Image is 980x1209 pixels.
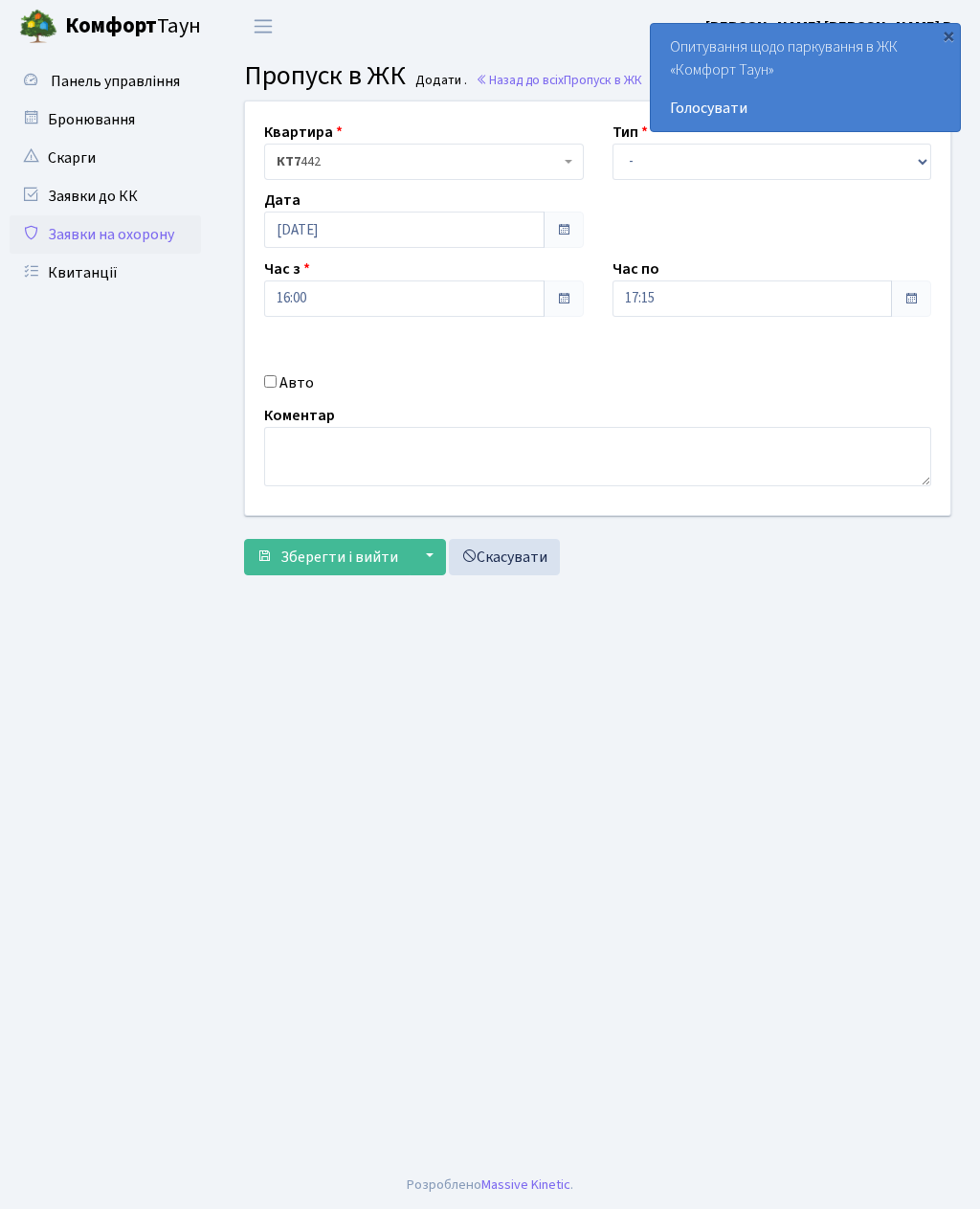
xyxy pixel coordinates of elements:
label: Коментар [264,404,335,427]
div: × [939,26,958,45]
span: Зберегти і вийти [280,547,398,568]
label: Час по [612,257,659,280]
div: Розроблено . [407,1175,573,1196]
a: Заявки до КК [10,177,201,215]
label: Тип [612,121,648,144]
small: Додати . [412,73,467,89]
a: Голосувати [670,97,941,120]
b: [PERSON_NAME] [PERSON_NAME] В. [705,16,957,37]
a: Бронювання [10,101,201,139]
span: Таун [65,11,201,43]
button: Зберегти і вийти [244,539,411,575]
div: Опитування щодо паркування в ЖК «Комфорт Таун» [651,24,960,131]
a: Квитанції [10,254,201,292]
b: Комфорт [65,11,157,41]
button: Переключити навігацію [239,11,287,42]
a: Massive Kinetic [481,1175,570,1195]
span: Пропуск в ЖК [564,71,642,89]
span: Пропуск в ЖК [244,56,406,95]
label: Час з [264,257,310,280]
a: Скасувати [449,539,560,575]
a: Назад до всіхПропуск в ЖК [476,71,642,89]
span: Панель управління [51,71,180,92]
a: Скарги [10,139,201,177]
a: [PERSON_NAME] [PERSON_NAME] В. [705,15,957,38]
label: Авто [279,371,314,394]
img: logo.png [19,8,57,46]
span: <b>КТ7</b>&nbsp;&nbsp;&nbsp;442 [264,144,584,180]
a: Панель управління [10,62,201,101]
label: Дата [264,189,301,212]
span: <b>КТ7</b>&nbsp;&nbsp;&nbsp;442 [277,152,560,171]
a: Заявки на охорону [10,215,201,254]
b: КТ7 [277,152,301,171]
label: Квартира [264,121,343,144]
